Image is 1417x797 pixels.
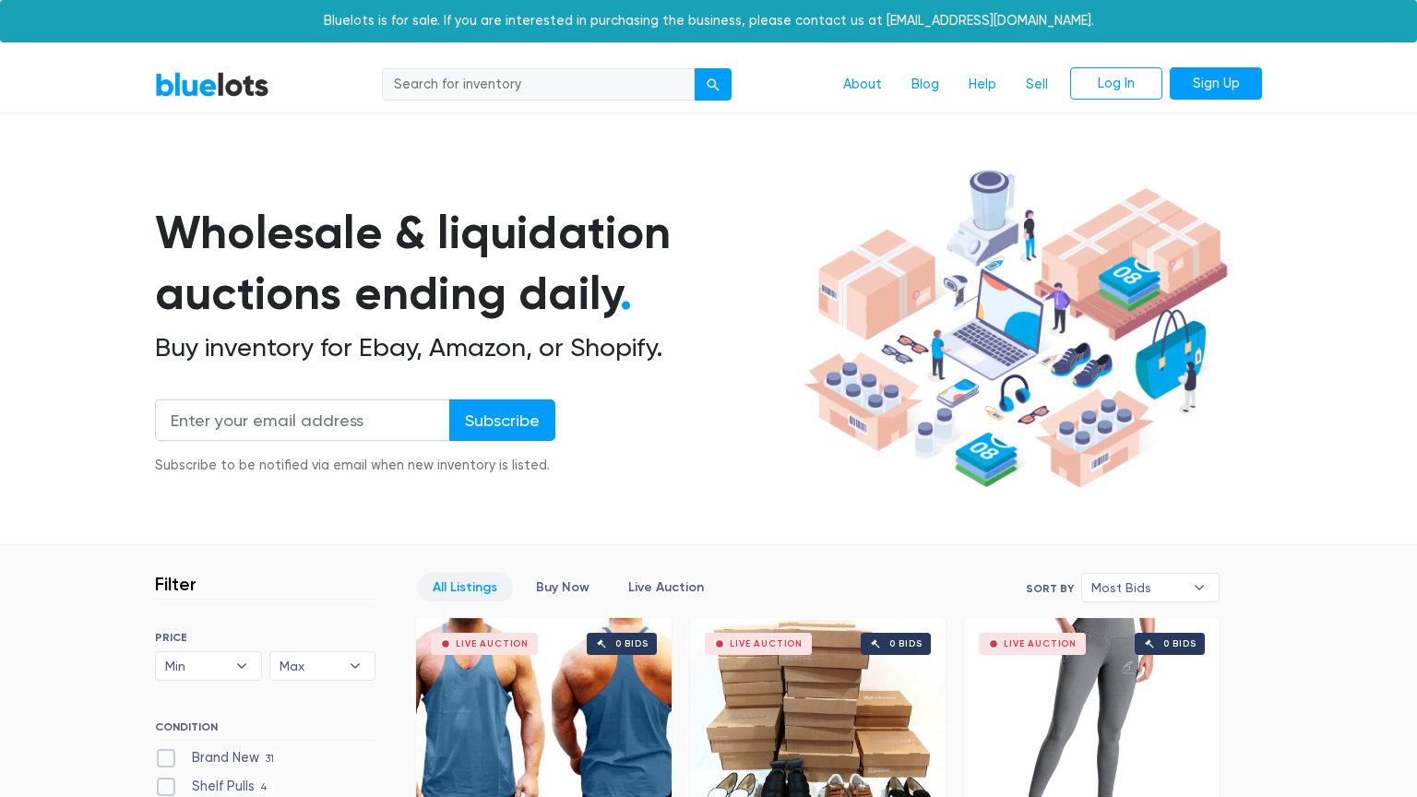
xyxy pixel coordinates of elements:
div: 0 bids [889,639,923,648]
h6: PRICE [155,631,375,644]
input: Subscribe [449,399,555,441]
input: Search for inventory [382,68,696,101]
span: Min [165,652,226,680]
div: 0 bids [615,639,649,648]
a: Sign Up [1170,67,1262,101]
a: Buy Now [520,573,605,601]
label: Brand New [155,748,280,768]
b: ▾ [222,652,261,680]
span: 31 [259,752,280,767]
img: hero-ee84e7d0318cb26816c560f6b4441b76977f77a177738b4e94f68c95b2b83dbb.png [797,161,1234,497]
a: Sell [1011,67,1063,102]
span: Max [280,652,340,680]
div: Live Auction [456,639,529,648]
h2: Buy inventory for Ebay, Amazon, or Shopify. [155,332,797,363]
div: Live Auction [730,639,803,648]
a: Log In [1070,67,1162,101]
span: 4 [255,780,274,795]
a: Blog [897,67,954,102]
a: Live Auction [613,573,720,601]
a: About [828,67,897,102]
span: . [620,266,632,321]
h3: Filter [155,573,196,595]
label: Sort By [1026,580,1074,597]
div: Live Auction [1004,639,1077,648]
h6: CONDITION [155,720,375,741]
input: Enter your email address [155,399,450,441]
a: Help [954,67,1011,102]
h1: Wholesale & liquidation auctions ending daily [155,202,797,325]
div: Subscribe to be notified via email when new inventory is listed. [155,456,555,476]
label: Shelf Pulls [155,777,274,797]
span: Most Bids [1091,574,1184,601]
div: 0 bids [1163,639,1197,648]
b: ▾ [1180,574,1219,601]
a: BlueLots [155,71,269,98]
a: All Listings [417,573,513,601]
b: ▾ [336,652,375,680]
